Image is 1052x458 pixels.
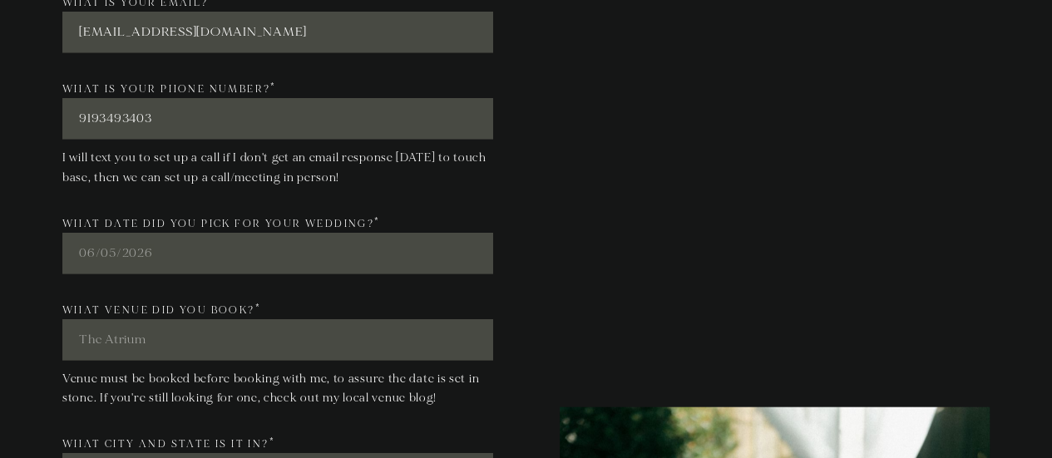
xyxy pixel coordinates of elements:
input: The Atrium [62,319,493,361]
input: email@gmail.com [62,12,493,53]
input: 06/05/2026 [62,233,493,274]
label: What date did you pick for your wedding? [62,217,380,232]
label: What is your phone number? [62,82,277,97]
p: I will text you to set up a call if I don't get an email response [DATE] to touch base, then we c... [62,148,493,188]
p: Venue must be booked before booking with me, to assure the date is set in stone. If you're still ... [62,369,493,409]
label: What venue did you book? [62,303,261,318]
input: 999-999-9999 [62,98,493,140]
label: What city and state is it in? [62,437,275,452]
